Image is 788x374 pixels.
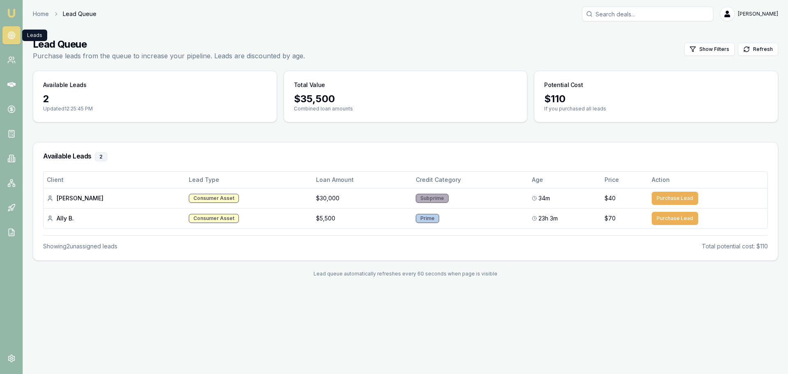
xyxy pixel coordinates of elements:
[63,10,96,18] span: Lead Queue
[43,106,267,112] p: Updated 12:25:45 PM
[605,214,616,223] span: $70
[416,194,449,203] div: Subprime
[33,10,96,18] nav: breadcrumb
[95,152,107,161] div: 2
[544,106,768,112] p: If you purchased all leads
[605,194,616,202] span: $40
[702,242,768,250] div: Total potential cost: $110
[313,208,412,228] td: $5,500
[313,172,412,188] th: Loan Amount
[33,10,49,18] a: Home
[313,188,412,208] td: $30,000
[43,92,267,106] div: 2
[601,172,648,188] th: Price
[22,30,47,41] div: Leads
[538,194,550,202] span: 34m
[738,43,778,56] button: Refresh
[294,92,518,106] div: $ 35,500
[529,172,602,188] th: Age
[648,172,767,188] th: Action
[33,271,778,277] div: Lead queue automatically refreshes every 60 seconds when page is visible
[33,51,305,61] p: Purchase leads from the queue to increase your pipeline. Leads are discounted by age.
[33,38,305,51] h1: Lead Queue
[684,43,735,56] button: Show Filters
[189,214,239,223] div: Consumer Asset
[43,81,87,89] h3: Available Leads
[416,214,439,223] div: Prime
[7,8,16,18] img: emu-icon-u.png
[43,152,768,161] h3: Available Leads
[294,106,518,112] p: Combined loan amounts
[652,212,698,225] button: Purchase Lead
[189,194,239,203] div: Consumer Asset
[652,192,698,205] button: Purchase Lead
[294,81,325,89] h3: Total Value
[44,172,186,188] th: Client
[538,214,558,223] span: 23h 3m
[47,194,182,202] div: [PERSON_NAME]
[186,172,313,188] th: Lead Type
[43,242,117,250] div: Showing 2 unassigned lead s
[47,214,182,223] div: Ally B.
[544,81,583,89] h3: Potential Cost
[582,7,713,21] input: Search deals
[544,92,768,106] div: $ 110
[738,11,778,17] span: [PERSON_NAME]
[412,172,529,188] th: Credit Category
